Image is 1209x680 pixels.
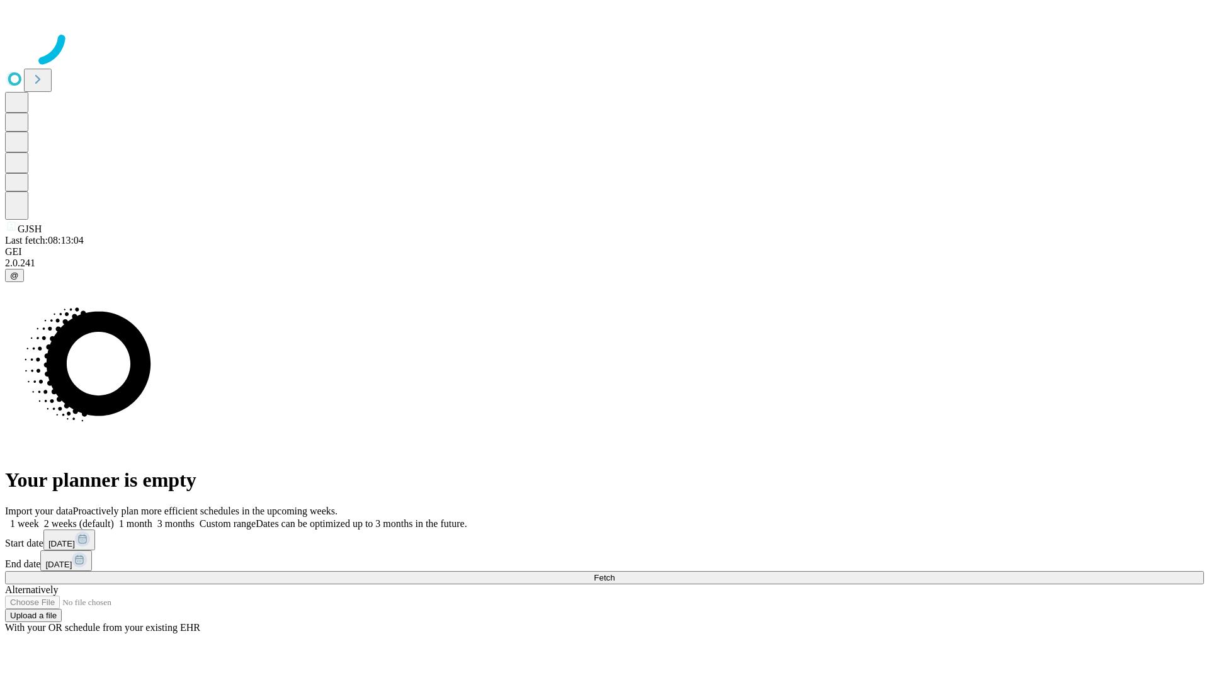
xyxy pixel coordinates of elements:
[256,518,467,529] span: Dates can be optimized up to 3 months in the future.
[5,550,1204,571] div: End date
[200,518,256,529] span: Custom range
[18,224,42,234] span: GJSH
[119,518,152,529] span: 1 month
[5,530,1204,550] div: Start date
[5,622,200,633] span: With your OR schedule from your existing EHR
[5,571,1204,584] button: Fetch
[5,258,1204,269] div: 2.0.241
[5,235,84,246] span: Last fetch: 08:13:04
[10,271,19,280] span: @
[43,530,95,550] button: [DATE]
[5,609,62,622] button: Upload a file
[45,560,72,569] span: [DATE]
[5,468,1204,492] h1: Your planner is empty
[44,518,114,529] span: 2 weeks (default)
[40,550,92,571] button: [DATE]
[10,518,39,529] span: 1 week
[73,506,338,516] span: Proactively plan more efficient schedules in the upcoming weeks.
[157,518,195,529] span: 3 months
[5,269,24,282] button: @
[48,539,75,548] span: [DATE]
[5,246,1204,258] div: GEI
[5,506,73,516] span: Import your data
[594,573,615,582] span: Fetch
[5,584,58,595] span: Alternatively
